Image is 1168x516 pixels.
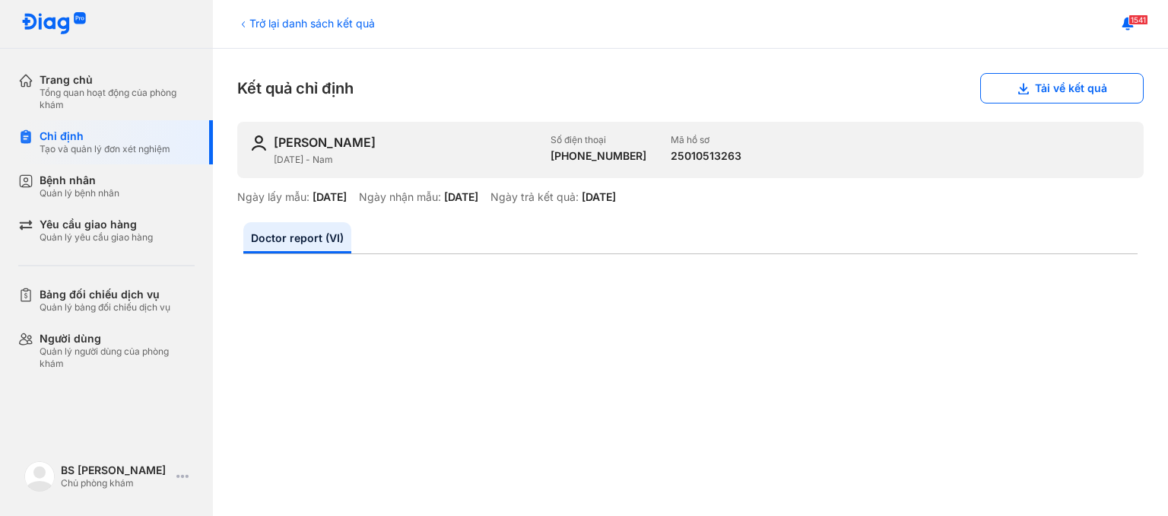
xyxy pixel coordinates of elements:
[40,129,170,143] div: Chỉ định
[551,134,646,146] div: Số điện thoại
[274,154,538,166] div: [DATE] - Nam
[551,149,646,163] div: [PHONE_NUMBER]
[21,12,87,36] img: logo
[40,174,119,187] div: Bệnh nhân
[274,134,376,151] div: [PERSON_NAME]
[444,190,478,204] div: [DATE]
[40,73,195,87] div: Trang chủ
[237,73,1144,104] div: Kết quả chỉ định
[61,477,170,489] div: Chủ phòng khám
[40,332,195,346] div: Người dùng
[61,463,170,477] div: BS [PERSON_NAME]
[671,134,741,146] div: Mã hồ sơ
[40,87,195,111] div: Tổng quan hoạt động của phòng khám
[980,73,1144,104] button: Tải về kết quả
[40,301,170,314] div: Quản lý bảng đối chiếu dịch vụ
[40,346,195,370] div: Quản lý người dùng của phòng khám
[237,190,309,204] div: Ngày lấy mẫu:
[249,134,268,152] img: user-icon
[359,190,441,204] div: Ngày nhận mẫu:
[237,15,375,31] div: Trở lại danh sách kết quả
[40,218,153,231] div: Yêu cầu giao hàng
[243,222,351,253] a: Doctor report (VI)
[1128,14,1148,25] span: 1541
[40,187,119,199] div: Quản lý bệnh nhân
[24,461,55,492] img: logo
[490,190,579,204] div: Ngày trả kết quả:
[313,190,347,204] div: [DATE]
[40,231,153,244] div: Quản lý yêu cầu giao hàng
[40,288,170,301] div: Bảng đối chiếu dịch vụ
[671,149,741,163] div: 25010513263
[40,143,170,155] div: Tạo và quản lý đơn xét nghiệm
[582,190,616,204] div: [DATE]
